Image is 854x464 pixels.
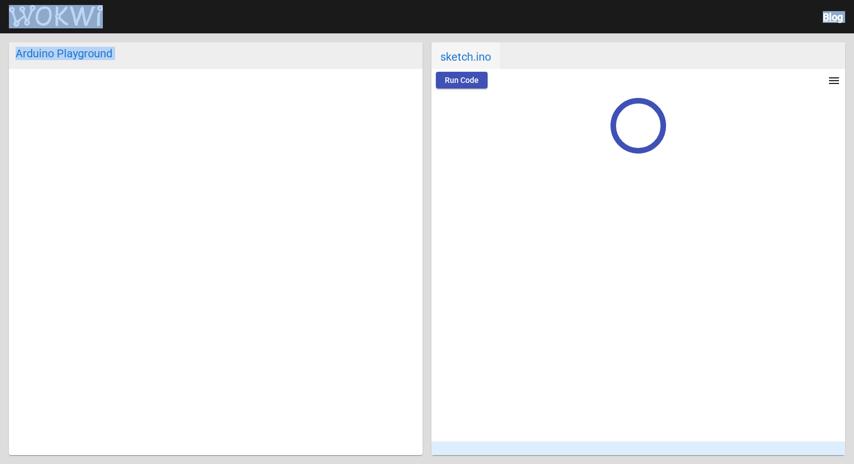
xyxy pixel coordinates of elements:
[827,74,841,87] mat-icon: menu
[823,11,843,23] a: Blog
[16,47,416,60] div: Arduino Playground
[436,72,488,88] button: Run Code
[445,76,479,85] span: Run Code
[9,5,103,27] img: Wokwi
[431,42,500,69] span: sketch.ino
